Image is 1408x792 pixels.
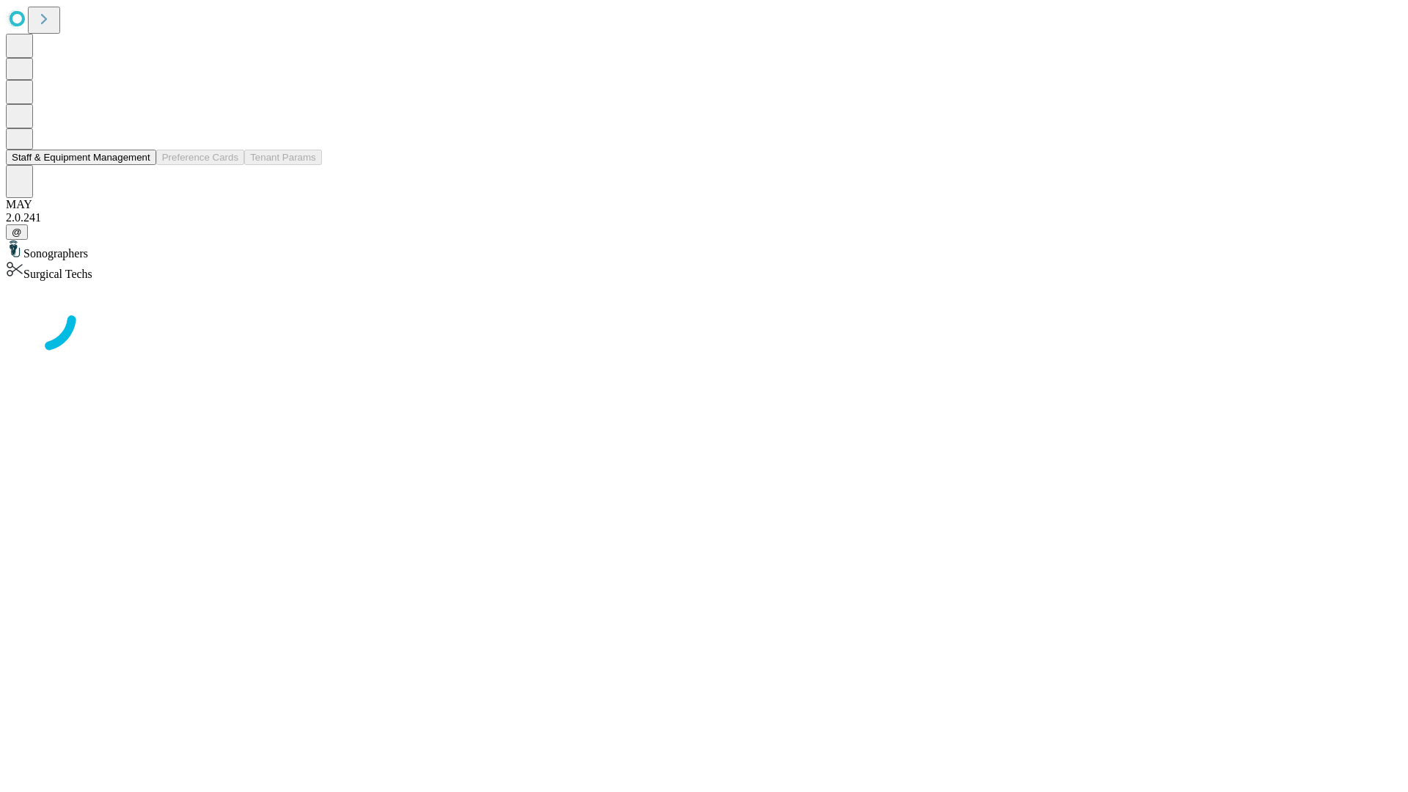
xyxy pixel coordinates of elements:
[12,227,22,238] span: @
[244,150,322,165] button: Tenant Params
[6,224,28,240] button: @
[6,150,156,165] button: Staff & Equipment Management
[6,240,1402,260] div: Sonographers
[6,198,1402,211] div: MAY
[6,211,1402,224] div: 2.0.241
[6,260,1402,281] div: Surgical Techs
[156,150,244,165] button: Preference Cards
